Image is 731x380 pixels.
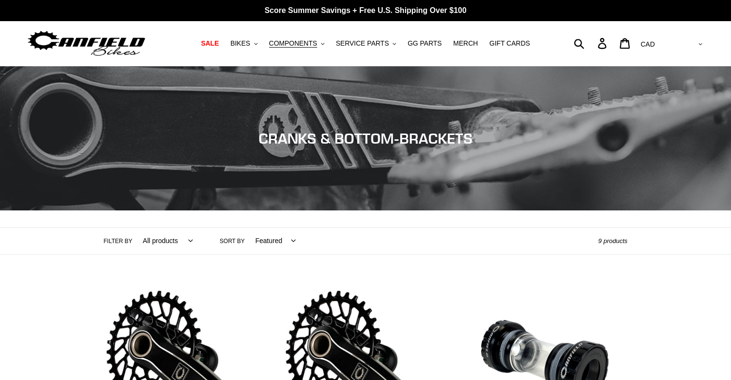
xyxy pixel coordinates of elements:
[403,37,446,50] a: GG PARTS
[269,39,317,48] span: COMPONENTS
[453,39,478,48] span: MERCH
[408,39,442,48] span: GG PARTS
[336,39,389,48] span: SERVICE PARTS
[259,130,472,147] span: CRANKS & BOTTOM-BRACKETS
[579,33,604,54] input: Search
[448,37,483,50] a: MERCH
[196,37,223,50] a: SALE
[26,28,147,59] img: Canfield Bikes
[331,37,401,50] button: SERVICE PARTS
[230,39,250,48] span: BIKES
[264,37,329,50] button: COMPONENTS
[489,39,530,48] span: GIFT CARDS
[104,237,133,245] label: Filter by
[201,39,219,48] span: SALE
[598,237,628,245] span: 9 products
[225,37,262,50] button: BIKES
[220,237,245,245] label: Sort by
[484,37,535,50] a: GIFT CARDS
